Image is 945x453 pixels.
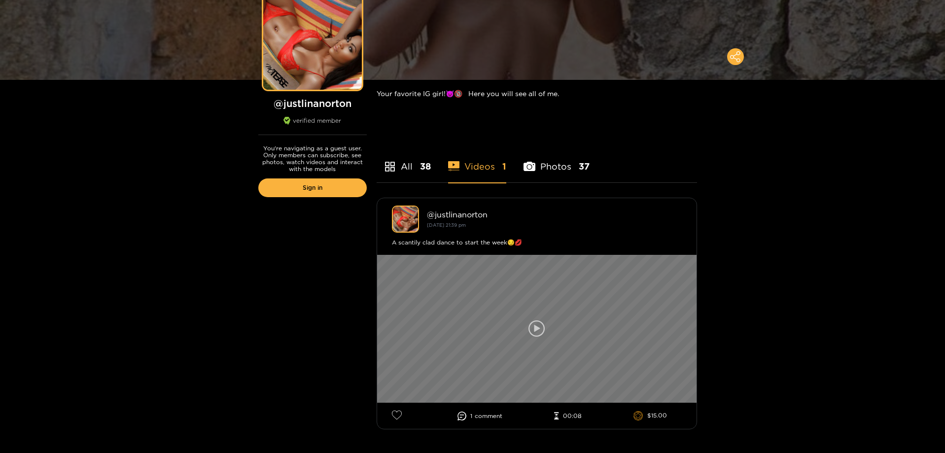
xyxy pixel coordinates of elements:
div: @ justlinanorton [427,210,682,219]
p: You're navigating as a guest user. Only members can subscribe, see photos, watch videos and inter... [258,145,367,173]
span: 38 [420,160,431,173]
span: appstore [384,161,396,173]
span: 1 [502,160,506,173]
li: 1 [457,412,502,420]
h1: @ justlinanorton [258,97,367,109]
div: Your favorite IG girl!😈🔞 Here you will see all of me. [377,80,697,107]
div: verified member [258,117,367,135]
li: 00:08 [554,412,582,420]
li: Photos [524,138,590,182]
li: Videos [448,138,507,182]
span: 37 [579,160,590,173]
img: justlinanorton [392,206,419,233]
small: [DATE] 21:39 pm [427,222,466,228]
a: Sign in [258,178,367,197]
span: comment [475,413,502,419]
li: $15.00 [633,411,667,421]
li: All [377,138,431,182]
div: A scantily clad dance to start the week😏💋 [392,238,682,247]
